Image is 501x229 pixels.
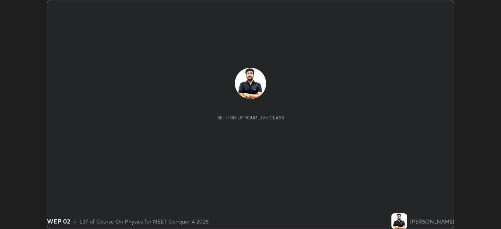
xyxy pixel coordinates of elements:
[391,213,407,229] img: 7e03177aace049f28d1984e893c0fa72.jpg
[235,68,266,99] img: 7e03177aace049f28d1984e893c0fa72.jpg
[47,216,70,226] div: WEP 02
[410,217,454,225] div: [PERSON_NAME]
[74,217,76,225] div: •
[217,115,284,121] div: Setting up your live class
[79,217,209,225] div: L37 of Course On Physics for NEET Conquer 4 2026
